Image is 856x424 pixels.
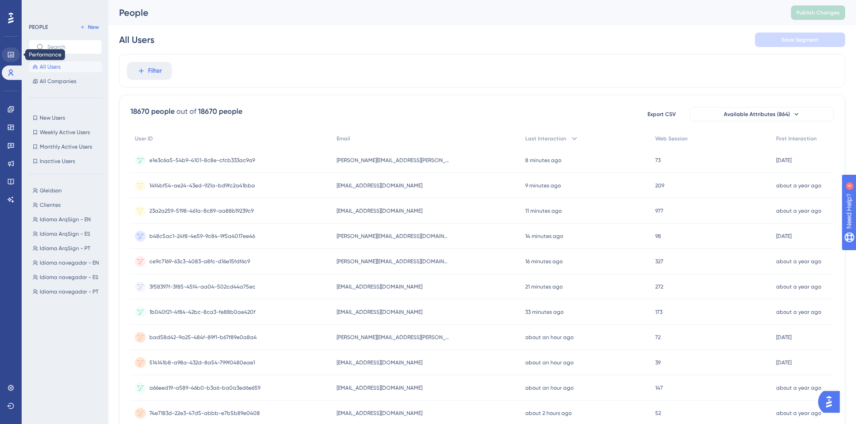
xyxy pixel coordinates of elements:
[776,157,791,163] time: [DATE]
[655,207,663,214] span: 977
[119,33,154,46] div: All Users
[337,182,422,189] span: [EMAIL_ADDRESS][DOMAIN_NAME]
[655,233,661,240] span: 98
[776,385,821,391] time: about a year ago
[29,112,102,123] button: New Users
[639,107,684,121] button: Export CSV
[149,334,257,341] span: bad58d42-9a25-484f-89f1-b67f89e0a8a4
[29,257,107,268] button: Idioma navegador - EN
[655,182,664,189] span: 209
[21,2,56,13] span: Need Help?
[525,182,561,189] time: 9 minutes ago
[29,228,107,239] button: Idioma ArqSign - ES
[47,44,94,50] input: Search
[655,157,661,164] span: 73
[29,127,102,138] button: Weekly Active Users
[655,384,663,391] span: 147
[337,157,449,164] span: [PERSON_NAME][EMAIL_ADDRESS][PERSON_NAME][DOMAIN_NAME]
[29,243,107,254] button: Idioma ArqSign - PT
[337,258,449,265] span: [PERSON_NAME][EMAIL_ADDRESS][DOMAIN_NAME]
[88,23,99,31] span: New
[776,309,821,315] time: about a year ago
[776,135,817,142] span: First Interaction
[724,111,790,118] span: Available Attributes (864)
[525,334,574,340] time: about an hour ago
[689,107,834,121] button: Available Attributes (864)
[29,185,107,196] button: Gleidson
[29,141,102,152] button: Monthly Active Users
[149,359,255,366] span: 514141b8-a98a-432d-8a54-799f0480eae1
[40,114,65,121] span: New Users
[776,410,821,416] time: about a year ago
[648,111,676,118] span: Export CSV
[525,385,574,391] time: about an hour ago
[40,245,90,252] span: Idioma ArqSign - PT
[776,208,821,214] time: about a year ago
[40,216,91,223] span: Idioma ArqSign - EN
[149,157,255,164] span: e1e3c6a5-54b9-4101-8c8e-cfcb333ac9a9
[525,410,572,416] time: about 2 hours ago
[655,283,663,290] span: 272
[148,65,162,76] span: Filter
[776,182,821,189] time: about a year ago
[149,283,255,290] span: 3f58397f-3f85-45f4-aa04-502cd44a75ec
[135,135,153,142] span: User ID
[776,258,821,265] time: about a year ago
[337,334,449,341] span: [PERSON_NAME][EMAIL_ADDRESS][PERSON_NAME][DOMAIN_NAME]
[525,233,563,239] time: 14 minutes ago
[149,207,254,214] span: 23a2a259-5198-461a-8c89-aa88b19239c9
[149,410,260,417] span: 74e7183d-22e3-47d5-abbb-e7b5b89e0408
[337,308,422,316] span: [EMAIL_ADDRESS][DOMAIN_NAME]
[63,5,65,12] div: 4
[337,233,449,240] span: [PERSON_NAME][EMAIL_ADDRESS][DOMAIN_NAME]
[29,156,102,167] button: Inactive Users
[149,182,255,189] span: 14f4bf54-ae24-43ed-921a-bd9fc2a41bba
[337,359,422,366] span: [EMAIL_ADDRESS][DOMAIN_NAME]
[337,207,422,214] span: [EMAIL_ADDRESS][DOMAIN_NAME]
[29,272,107,283] button: Idioma navegador - ES
[796,9,840,16] span: Publish Changes
[655,135,688,142] span: Web Session
[337,384,422,391] span: [EMAIL_ADDRESS][DOMAIN_NAME]
[776,284,821,290] time: about a year ago
[655,258,663,265] span: 327
[40,129,90,136] span: Weekly Active Users
[525,157,561,163] time: 8 minutes ago
[782,36,819,43] span: Save Segment
[40,201,60,209] span: Clientes
[29,286,107,297] button: Idioma navegador - PT
[40,259,99,266] span: Idioma navegador - EN
[40,63,60,70] span: All Users
[40,274,98,281] span: Idioma navegador - ES
[29,61,102,72] button: All Users
[776,359,791,366] time: [DATE]
[149,384,260,391] span: a66eed19-a589-46b0-b3a6-ba0a3ed6e659
[655,359,661,366] span: 39
[776,233,791,239] time: [DATE]
[130,106,175,117] div: 18670 people
[149,308,255,316] span: 1b040f21-4f84-42bc-8ca3-fe88b0ae420f
[127,62,172,80] button: Filter
[119,6,768,19] div: People
[40,143,92,150] span: Monthly Active Users
[655,410,661,417] span: 52
[29,76,102,87] button: All Companies
[791,5,845,20] button: Publish Changes
[40,158,75,165] span: Inactive Users
[337,410,422,417] span: [EMAIL_ADDRESS][DOMAIN_NAME]
[755,33,845,47] button: Save Segment
[337,135,350,142] span: Email
[149,233,255,240] span: b48c5ac1-24f8-4e59-9c84-9f5a4017ee46
[40,187,62,194] span: Gleidson
[776,334,791,340] time: [DATE]
[40,78,76,85] span: All Companies
[149,258,250,265] span: ce9c7169-63c3-4083-a8fc-d16e15fdf6c9
[337,283,422,290] span: [EMAIL_ADDRESS][DOMAIN_NAME]
[525,309,564,315] time: 33 minutes ago
[655,308,662,316] span: 173
[525,284,563,290] time: 21 minutes ago
[198,106,242,117] div: 18670 people
[77,22,102,33] button: New
[29,200,107,210] button: Clientes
